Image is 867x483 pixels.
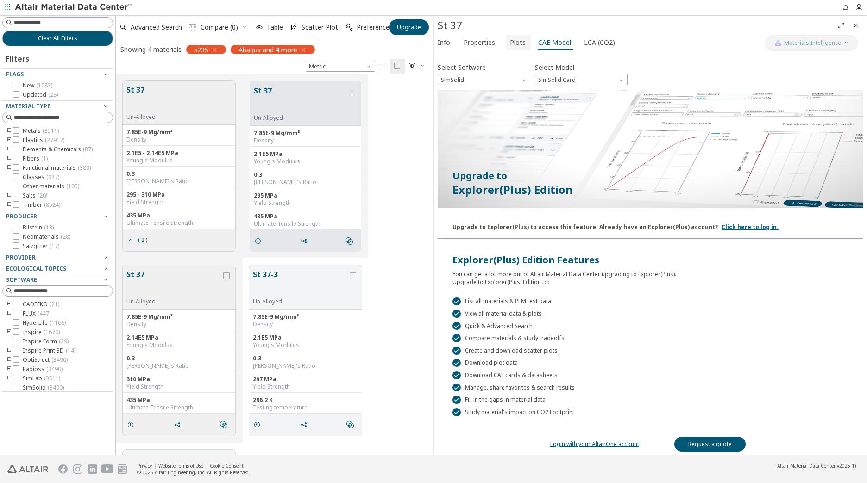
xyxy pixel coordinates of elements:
[765,35,858,51] button: AI CopilotMaterials Intelligence
[302,24,338,31] span: Scatter Plot
[452,297,461,306] div: 
[23,301,59,308] span: CADFEKO
[23,347,75,354] span: Inspire Print 3D
[15,3,133,12] img: Altair Material Data Center
[48,91,58,99] span: ( 28 )
[452,297,848,306] div: List all materials & PEM test data
[126,376,232,383] div: 310 MPa
[131,24,182,31] span: Advanced Search
[44,374,60,382] span: ( 3511 )
[170,415,189,434] button: Share
[254,114,347,122] div: Un-Alloyed
[2,101,113,112] button: Material Type
[23,82,52,89] span: New
[23,375,60,382] span: SimLab
[6,136,13,144] i: toogle group
[36,81,52,89] span: ( 1083 )
[126,157,232,164] div: Young's Modulus
[116,74,433,455] div: grid
[123,231,151,249] button: ( 2 )
[59,337,69,345] span: ( 29 )
[6,328,13,336] i: toogle group
[254,171,357,179] div: 0.3
[126,341,232,349] div: Young's Modulus
[44,223,54,231] span: ( 13 )
[438,74,530,85] div: Software
[126,178,232,185] div: [PERSON_NAME]'s Ratio
[375,59,390,74] button: Table View
[6,212,37,220] span: Producer
[452,322,461,330] div: 
[126,404,232,411] div: Ultimate Tensile Strength
[50,319,66,327] span: ( 1166 )
[452,359,848,367] div: Download plot data
[535,61,574,74] label: Select Model
[46,365,63,373] span: ( 3490 )
[23,224,54,231] span: Bilstein
[126,355,232,362] div: 0.3
[23,365,63,373] span: Radioss
[452,371,848,379] div: Download CAE cards & datasheets
[452,384,848,392] div: Manage, share favorites & search results
[254,213,357,220] div: 435 MPa
[357,24,393,31] span: Preferences
[253,298,348,305] div: Un-Alloyed
[464,35,495,50] span: Properties
[250,232,270,250] button: Details
[2,252,113,263] button: Provider
[452,254,848,266] div: Explorer(Plus) Edition Features
[23,173,59,181] span: Glasses
[126,113,156,121] div: Un-Alloyed
[306,61,375,72] div: Unit System
[2,263,113,274] button: Ecological Topics
[452,396,461,404] div: 
[253,269,348,298] button: St 37-3
[452,169,848,182] p: Upgrade to
[137,463,152,469] a: Privacy
[23,201,60,209] span: Timber
[452,266,848,286] div: You can get a lot more out of Altair Material Data Center upgrading to Explorer(Plus). Upgrade to...
[23,233,70,241] span: Neomaterials
[44,201,60,209] span: ( 8524 )
[254,85,347,114] button: St 37
[66,347,75,354] span: ( 14 )
[120,45,182,54] div: Showing 4 materials
[126,149,232,157] div: 2.1E5 - 2.14E5 MPa
[6,70,24,78] span: Flags
[45,136,64,144] span: ( 27917 )
[249,415,269,434] button: Details
[784,39,841,47] span: Materials Intelligence
[123,415,142,434] button: Details
[346,24,353,31] i: 
[41,155,48,162] span: ( 1 )
[438,61,486,74] label: Select Software
[452,310,848,318] div: View all material data & plots
[6,102,50,110] span: Material Type
[126,453,221,483] button: St 37-2
[83,145,93,153] span: ( 87 )
[397,24,421,31] span: Upgrade
[452,408,461,416] div: 
[394,62,401,70] i: 
[306,61,375,72] span: Metric
[6,254,36,261] span: Provider
[452,396,848,404] div: Fill in the gaps in material data
[848,18,863,33] button: Close
[6,301,13,308] i: toogle group
[452,322,848,330] div: Quick & Advanced Search
[6,164,13,172] i: toogle group
[126,298,221,305] div: Un-Alloyed
[389,19,429,35] button: Upgrade
[2,31,113,46] button: Clear All Filters
[6,310,13,317] i: toogle group
[6,146,13,153] i: toogle group
[43,127,59,135] span: ( 3511 )
[253,334,358,341] div: 2.1E5 MPa
[254,199,357,207] div: Yield Strength
[510,35,526,50] span: Plots
[194,45,208,54] span: s235
[6,265,66,272] span: Ecological Topics
[138,237,147,243] span: ( 2 )
[777,463,856,469] div: (v2025.1)
[452,347,848,355] div: Create and download scatter plots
